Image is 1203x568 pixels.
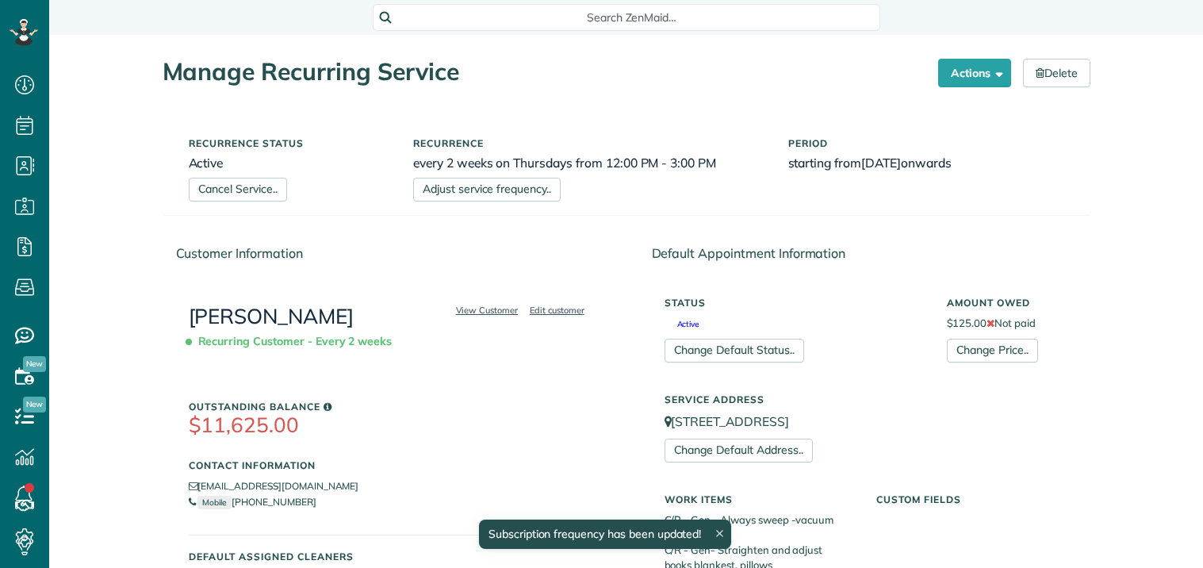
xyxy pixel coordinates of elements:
[189,551,589,562] h5: Default Assigned Cleaners
[189,156,390,170] h6: Active
[189,178,287,201] a: Cancel Service..
[189,138,390,148] h5: Recurrence status
[665,320,699,328] span: Active
[451,303,523,317] a: View Customer
[189,414,589,437] h3: $11,625.00
[788,138,1064,148] h5: Period
[189,460,589,470] h5: Contact Information
[665,494,852,505] h5: Work Items
[947,297,1064,308] h5: Amount Owed
[665,339,804,363] a: Change Default Status..
[189,401,589,412] h5: Outstanding Balance
[876,494,1064,505] h5: Custom Fields
[861,155,901,171] span: [DATE]
[163,59,926,85] h1: Manage Recurring Service
[525,303,589,317] a: Edit customer
[189,496,316,508] a: Mobile[PHONE_NUMBER]
[947,339,1038,363] a: Change Price..
[665,413,1064,431] p: [STREET_ADDRESS]
[665,439,813,462] a: Change Default Address..
[665,394,1064,405] h5: Service Address
[413,138,764,148] h5: Recurrence
[413,178,561,201] a: Adjust service frequency..
[23,356,46,372] span: New
[665,297,923,308] h5: Status
[413,156,764,170] h6: every 2 weeks on Thursdays from 12:00 PM - 3:00 PM
[197,496,232,509] small: Mobile
[163,232,615,275] div: Customer Information
[639,232,1090,275] div: Default Appointment Information
[938,59,1011,87] button: Actions
[189,303,354,329] a: [PERSON_NAME]
[788,156,1064,170] h6: starting from onwards
[1023,59,1090,87] a: Delete
[23,397,46,413] span: New
[935,290,1076,363] div: $125.00 Not paid
[479,520,731,549] div: Subscription frequency has been updated!
[189,328,399,355] span: Recurring Customer - Every 2 weeks
[665,512,852,543] li: C/R - Gen - Always sweep -vacuum floors
[189,478,589,494] li: [EMAIL_ADDRESS][DOMAIN_NAME]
